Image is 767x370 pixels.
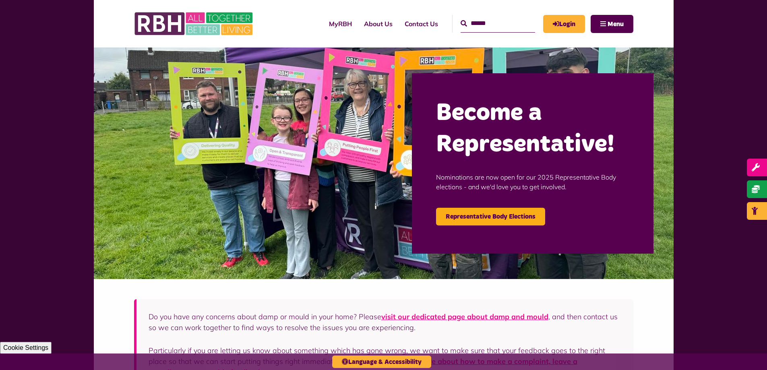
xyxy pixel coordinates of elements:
a: About Us [358,13,399,35]
a: Representative Body Elections [436,208,545,225]
a: Contact Us [399,13,444,35]
h2: Become a Representative! [436,97,629,160]
p: Nominations are now open for our 2025 Representative Body elections - and we'd love you to get in... [436,160,629,204]
button: Navigation [591,15,633,33]
a: MyRBH [543,15,585,33]
a: visit our dedicated page about damp and mould [381,312,548,321]
iframe: Netcall Web Assistant for live chat [731,334,767,370]
img: Image (22) [94,48,674,279]
img: RBH [134,8,255,39]
p: Do you have any concerns about damp or mould in your home? Please , and then contact us so we can... [149,311,621,333]
span: Menu [608,21,624,27]
button: Language & Accessibility [332,356,431,368]
a: MyRBH [323,13,358,35]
